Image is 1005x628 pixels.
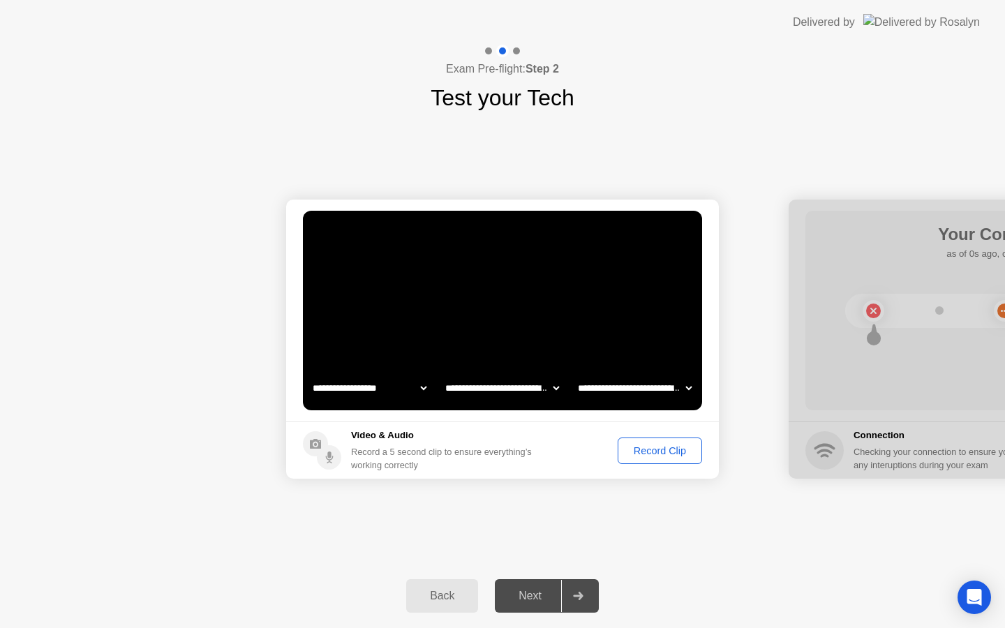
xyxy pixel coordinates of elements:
[499,590,561,602] div: Next
[310,374,429,402] select: Available cameras
[351,428,537,442] h5: Video & Audio
[958,581,991,614] div: Open Intercom Messenger
[431,81,574,114] h1: Test your Tech
[793,14,855,31] div: Delivered by
[575,374,694,402] select: Available microphones
[410,590,474,602] div: Back
[406,579,478,613] button: Back
[446,61,559,77] h4: Exam Pre-flight:
[495,579,599,613] button: Next
[442,374,562,402] select: Available speakers
[618,438,702,464] button: Record Clip
[863,14,980,30] img: Delivered by Rosalyn
[351,445,537,472] div: Record a 5 second clip to ensure everything’s working correctly
[623,445,697,456] div: Record Clip
[526,63,559,75] b: Step 2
